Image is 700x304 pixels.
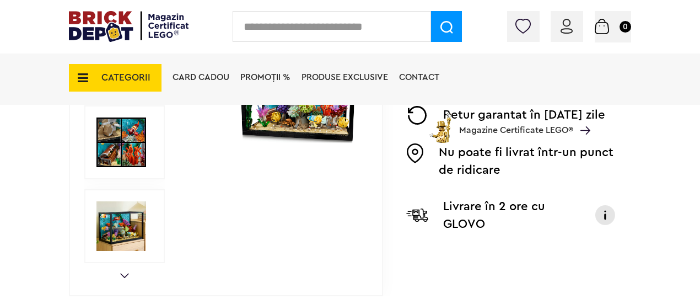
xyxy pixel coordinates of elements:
a: Magazine Certificate LEGO® [573,112,590,121]
img: Info livrare cu GLOVO [594,204,616,226]
img: Easybox [406,143,424,163]
p: Livrare în 2 ore cu GLOVO [443,198,589,233]
p: Nu poate fi livrat într-un punct de ridicare [439,143,631,179]
a: Produse exclusive [301,73,388,82]
span: CATEGORII [101,73,150,82]
img: Livrare Glovo [406,208,428,222]
a: Next [120,273,129,278]
a: Contact [399,73,439,82]
small: 0 [620,21,631,33]
a: Card Cadou [173,73,229,82]
img: Seturi Lego LEGO 10366 [96,201,146,251]
a: PROMOȚII % [240,73,290,82]
span: Magazine Certificate LEGO® [459,110,573,136]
